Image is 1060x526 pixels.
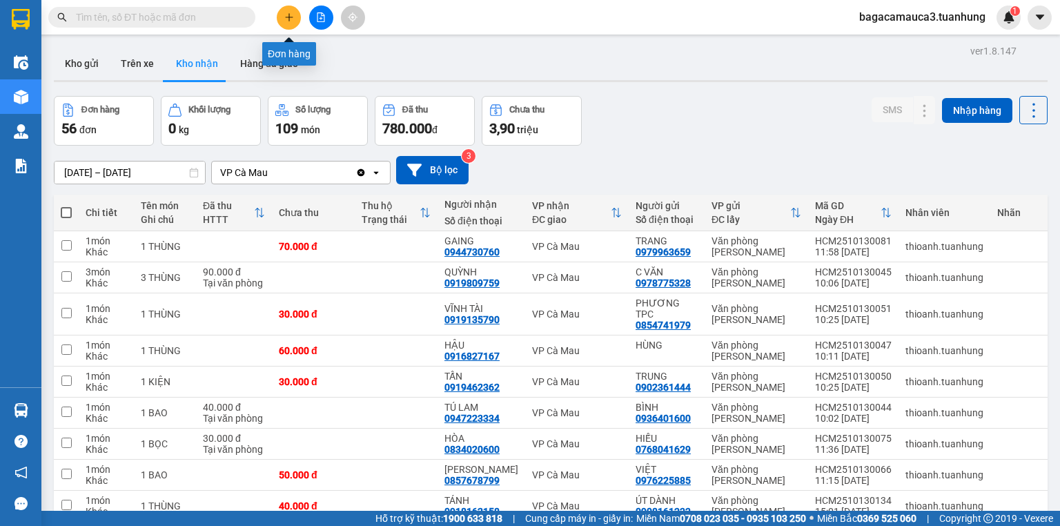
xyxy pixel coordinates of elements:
div: 1 THÙNG [141,500,189,512]
div: C VĂN [636,266,698,277]
button: Số lượng109món [268,96,368,146]
div: Chưa thu [509,105,544,115]
div: Số điện thoại [444,215,518,226]
th: Toggle SortBy [705,195,808,231]
div: 11:58 [DATE] [815,246,892,257]
div: 1 món [86,464,127,475]
div: 0979963659 [636,246,691,257]
th: Toggle SortBy [808,195,899,231]
div: VP Cà Mau [532,376,622,387]
div: TRANG [636,235,698,246]
div: Đơn hàng [81,105,119,115]
div: 30.000 đ [203,433,265,444]
strong: 0708 023 035 - 0935 103 250 [680,513,806,524]
div: VP Cà Mau [532,309,622,320]
div: Tên món [141,200,189,211]
div: 60.000 đ [279,345,348,356]
svg: Clear value [355,167,366,178]
div: Văn phòng [PERSON_NAME] [711,402,801,424]
div: HCM2510130075 [815,433,892,444]
div: 0854741979 [636,320,691,331]
div: 10:06 [DATE] [815,277,892,289]
div: Khối lượng [188,105,230,115]
span: copyright [983,514,993,523]
span: Cung cấp máy in - giấy in: [525,511,633,526]
div: 0918162158 [444,506,500,517]
span: đơn [79,124,97,135]
div: ver 1.8.147 [970,43,1017,59]
div: thioanh.tuanhung [905,345,983,356]
div: Ngày ĐH [815,214,881,225]
th: Toggle SortBy [196,195,272,231]
div: 1 BỌC [141,438,189,449]
div: Văn phòng [PERSON_NAME] [711,464,801,486]
div: BÌNH [636,402,698,413]
span: 780.000 [382,120,432,137]
div: Nhân viên [905,207,983,218]
button: Trên xe [110,47,165,80]
div: 1 món [86,340,127,351]
div: Người nhận [444,199,518,210]
img: warehouse-icon [14,403,28,418]
div: thioanh.tuanhung [905,438,983,449]
div: VIỆT [636,464,698,475]
span: Miền Bắc [817,511,916,526]
div: 1 món [86,235,127,246]
button: SMS [872,97,913,122]
div: VP Cà Mau [532,241,622,252]
div: 0936401600 [636,413,691,424]
button: Đơn hàng56đơn [54,96,154,146]
div: QUỲNH [444,266,518,277]
div: 1 THÙNG [141,345,189,356]
div: HTTT [203,214,254,225]
span: question-circle [14,435,28,448]
div: TÚ LAM [444,402,518,413]
div: Khác [86,246,127,257]
div: 30.000 đ [279,309,348,320]
div: VP nhận [532,200,611,211]
div: 1 món [86,402,127,413]
div: HCM2510130045 [815,266,892,277]
div: VP Cà Mau [532,438,622,449]
div: Tại văn phòng [203,277,265,289]
div: VP Cà Mau [532,500,622,512]
div: 0919462362 [444,382,500,393]
div: HCM2510130134 [815,495,892,506]
div: 11:15 [DATE] [815,475,892,486]
div: Tại văn phòng [203,444,265,455]
div: 0908161333 [636,506,691,517]
div: 70.000 đ [279,241,348,252]
div: Văn phòng [PERSON_NAME] [711,371,801,393]
div: Số điện thoại [636,214,698,225]
div: VP Cà Mau [220,166,268,179]
div: HẬU [444,340,518,351]
div: thioanh.tuanhung [905,469,983,480]
div: 15:01 [DATE] [815,506,892,517]
input: Select a date range. [55,162,205,184]
div: TẤN [444,371,518,382]
button: Chưa thu3,90 triệu [482,96,582,146]
span: | [927,511,929,526]
div: 50.000 đ [279,469,348,480]
div: thioanh.tuanhung [905,500,983,512]
div: TÁNH [444,495,518,506]
div: Người gửi [636,200,698,211]
div: HCM2510130081 [815,235,892,246]
div: HIẾU [636,433,698,444]
img: warehouse-icon [14,90,28,104]
div: 1 món [86,303,127,314]
div: GAING [444,235,518,246]
div: 1 BAO [141,407,189,418]
span: aim [348,12,357,22]
div: 1 BAO [141,469,189,480]
div: 0947223334 [444,413,500,424]
div: 0834020600 [444,444,500,455]
div: 0976225885 [636,475,691,486]
div: 30.000 đ [279,376,348,387]
span: 109 [275,120,298,137]
th: Toggle SortBy [525,195,629,231]
div: thioanh.tuanhung [905,272,983,283]
img: logo-vxr [12,9,30,30]
button: Đã thu780.000đ [375,96,475,146]
div: 1 món [86,433,127,444]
